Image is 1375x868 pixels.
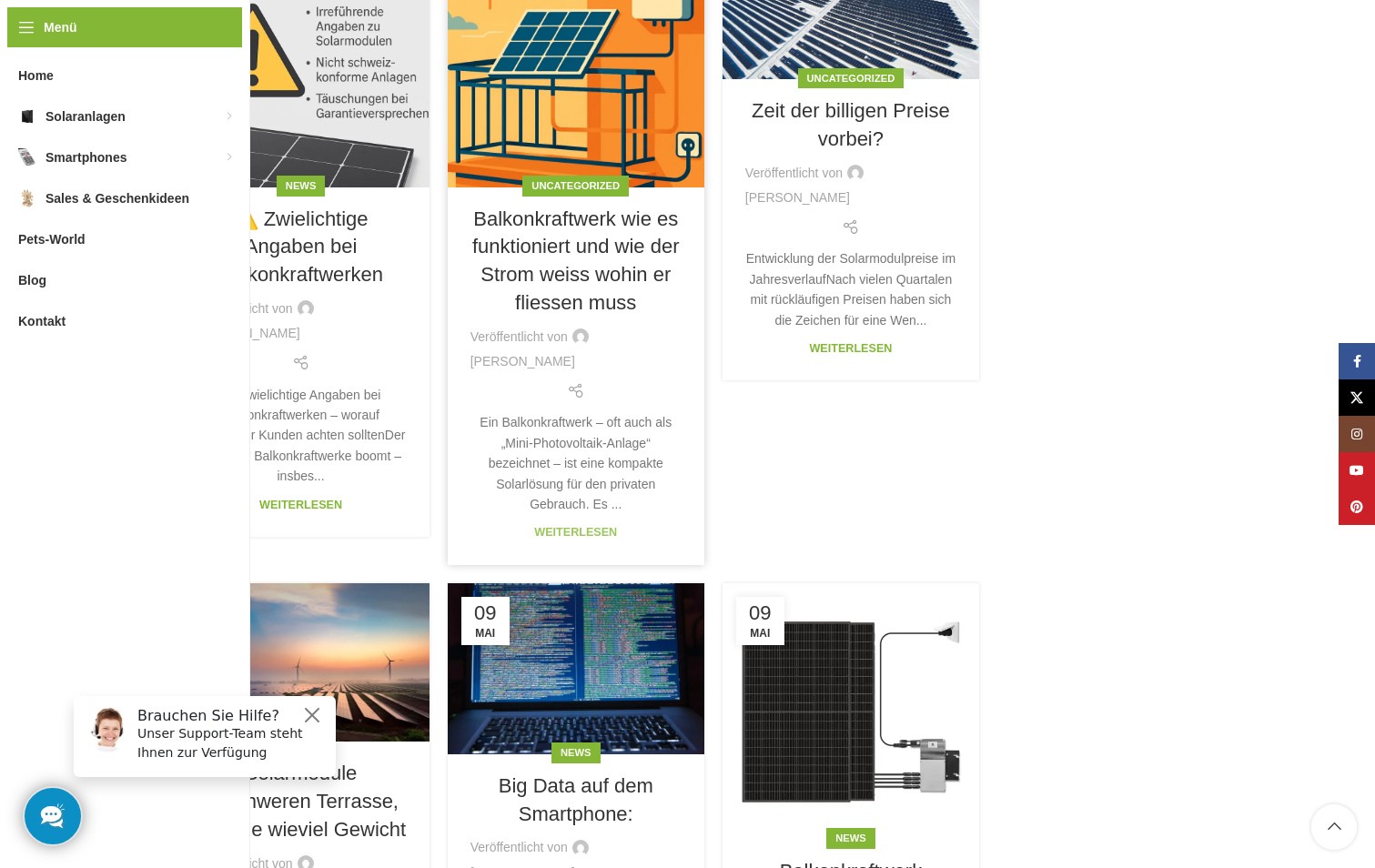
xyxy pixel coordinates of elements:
a: Uncategorized [531,180,620,191]
a: Scroll to top button [1311,804,1357,850]
a: Facebook Social Link [1339,343,1375,379]
span: Veröffentlicht von [470,327,568,347]
span: 09 [468,603,503,623]
a: Instagram Social Link [1339,416,1375,452]
img: Smartphones [18,148,36,167]
a: X Social Link [1339,379,1375,416]
img: Solaranlagen [18,107,36,126]
span: Mai [468,628,503,639]
img: author-avatar [572,328,589,345]
img: author-avatar [847,165,864,181]
a: News [561,747,591,758]
img: Sales & Geschenkideen [18,189,36,207]
img: Customer service [25,25,71,71]
a: Weiterlesen [809,342,892,355]
a: [PERSON_NAME] [470,351,575,371]
div: ⚠️ Zwielichtige Angaben bei Balkonkraftwerken – worauf Schweizer Kunden achten solltenDer Markt f... [196,385,407,487]
span: 09 [743,603,778,623]
a: Big Data auf dem Smartphone: [499,774,653,825]
a: News [835,833,866,843]
div: Entwicklung der Solarmodulpreise im JahresverlaufNach vielen Quartalen mit rückläufigen Preisen h... [745,248,956,330]
a: Weiterlesen [259,499,342,511]
a: YouTube Social Link [1339,452,1375,489]
span: Veröffentlicht von [745,163,843,183]
a: Uncategorized [807,73,895,84]
a: News [286,180,317,191]
a: Weiterlesen [534,526,617,539]
span: Kontakt [18,305,66,338]
a: ⚠️ Zwielichtige Angaben bei Balkonkraftwerken [218,207,383,287]
a: Solarmodule beschweren Terrasse, Garage wieviel Gewicht [196,762,406,841]
span: Blog [18,264,46,297]
a: Pinterest Social Link [1339,489,1375,525]
span: Sales & Geschenkideen [45,182,189,215]
span: Pets-World [18,223,86,256]
h6: Brauchen Sie Hilfe? [78,25,266,43]
span: Veröffentlicht von [470,837,568,857]
button: Close [242,23,264,45]
img: author-avatar [298,300,314,317]
span: Mai [743,628,778,639]
img: author-avatar [572,840,589,856]
span: Smartphones [45,141,126,174]
a: [PERSON_NAME] [745,187,850,207]
span: Solaranlagen [45,100,126,133]
a: Zeit der billigen Preise vorbei? [752,99,950,150]
a: Balkonkraftwerk wie es funktioniert und wie der Strom weiss wohin er fliessen muss [472,207,679,314]
div: Ein Balkonkraftwerk – oft auch als „Mini-Photovoltaik-Anlage“ bezeichnet – ist eine kompakte Sola... [470,412,682,514]
span: Menü [44,17,77,37]
p: Unser Support-Team steht Ihnen zur Verfügung [78,43,266,81]
span: Home [18,59,54,92]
